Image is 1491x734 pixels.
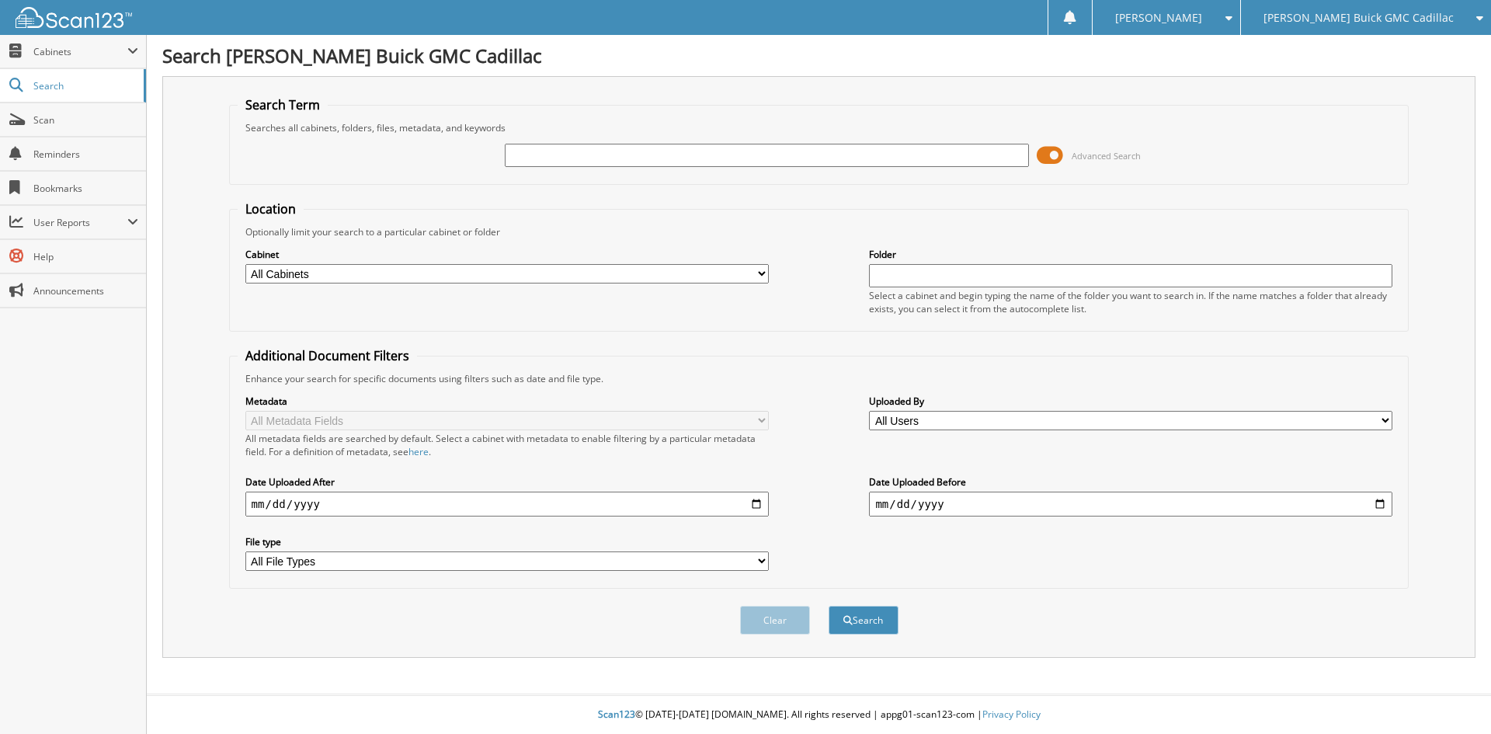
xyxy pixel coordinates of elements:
[1072,150,1141,162] span: Advanced Search
[33,148,138,161] span: Reminders
[33,79,136,92] span: Search
[238,121,1401,134] div: Searches all cabinets, folders, files, metadata, and keywords
[245,475,769,489] label: Date Uploaded After
[1263,13,1454,23] span: [PERSON_NAME] Buick GMC Cadillac
[982,708,1041,721] a: Privacy Policy
[238,372,1401,385] div: Enhance your search for specific documents using filters such as date and file type.
[245,395,769,408] label: Metadata
[869,492,1392,517] input: end
[869,475,1392,489] label: Date Uploaded Before
[869,289,1392,315] div: Select a cabinet and begin typing the name of the folder you want to search in. If the name match...
[33,182,138,195] span: Bookmarks
[33,45,127,58] span: Cabinets
[1413,659,1491,734] iframe: Chat Widget
[33,113,138,127] span: Scan
[245,432,769,458] div: All metadata fields are searched by default. Select a cabinet with metadata to enable filtering b...
[16,7,132,28] img: scan123-logo-white.svg
[33,284,138,297] span: Announcements
[740,606,810,635] button: Clear
[238,347,417,364] legend: Additional Document Filters
[33,216,127,229] span: User Reports
[245,535,769,548] label: File type
[1115,13,1202,23] span: [PERSON_NAME]
[869,395,1392,408] label: Uploaded By
[829,606,898,635] button: Search
[238,96,328,113] legend: Search Term
[238,200,304,217] legend: Location
[408,445,429,458] a: here
[33,250,138,263] span: Help
[245,248,769,261] label: Cabinet
[869,248,1392,261] label: Folder
[162,43,1475,68] h1: Search [PERSON_NAME] Buick GMC Cadillac
[238,225,1401,238] div: Optionally limit your search to a particular cabinet or folder
[598,708,635,721] span: Scan123
[245,492,769,517] input: start
[147,696,1491,734] div: © [DATE]-[DATE] [DOMAIN_NAME]. All rights reserved | appg01-scan123-com |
